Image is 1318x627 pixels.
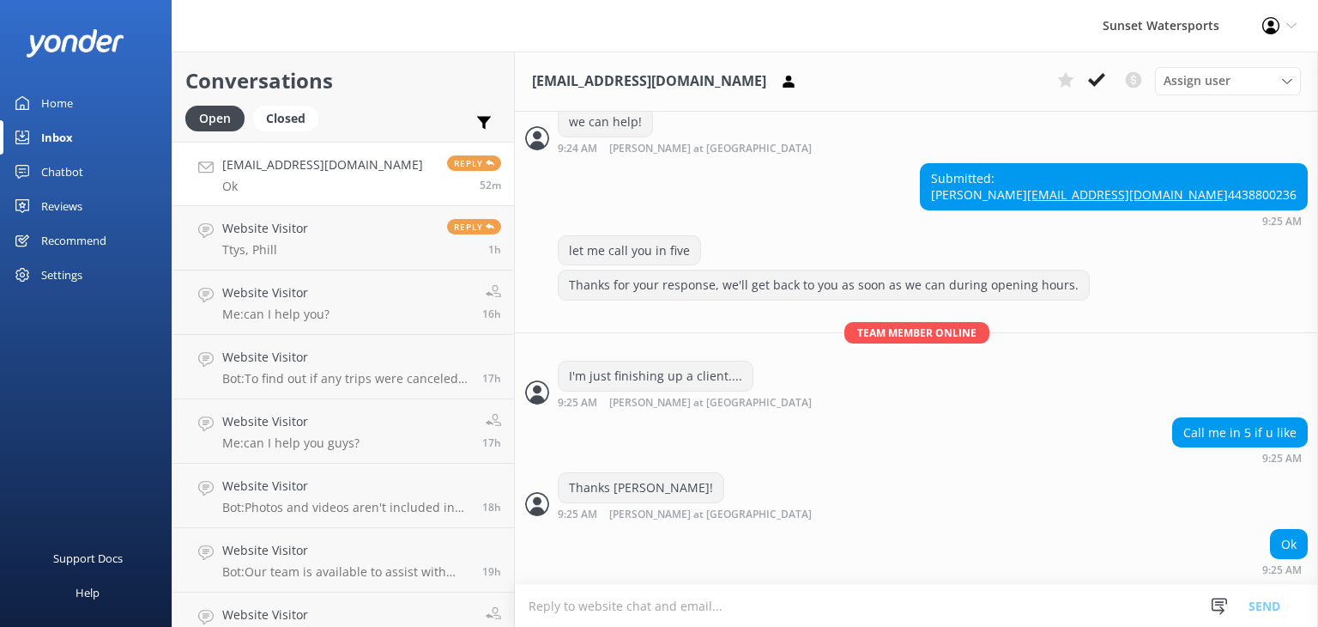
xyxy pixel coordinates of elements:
[222,348,469,367] h4: Website Visitor
[172,142,514,206] a: [EMAIL_ADDRESS][DOMAIN_NAME]OkReply52m
[609,509,812,520] span: [PERSON_NAME] at [GEOGRAPHIC_DATA]
[920,215,1308,227] div: Oct 11 2025 08:25am (UTC -05:00) America/Cancun
[921,164,1307,210] div: Submitted: [PERSON_NAME] 4438800236
[482,371,501,386] span: Oct 10 2025 03:53pm (UTC -05:00) America/Cancun
[1271,530,1307,559] div: Ok
[482,307,501,321] span: Oct 10 2025 04:43pm (UTC -05:00) America/Cancun
[172,335,514,399] a: Website VisitorBot:To find out if any trips were canceled [DATE], please call our office at [PHON...
[76,575,100,610] div: Help
[559,362,753,391] div: I'm just finishing up a client....
[609,143,812,155] span: [PERSON_NAME] at [GEOGRAPHIC_DATA]
[222,541,469,560] h4: Website Visitor
[53,541,123,575] div: Support Docs
[482,500,501,514] span: Oct 10 2025 02:21pm (UTC -05:00) America/Cancun
[222,242,308,258] p: Ttys, Phill
[41,258,82,292] div: Settings
[172,399,514,464] a: Website VisitorMe:can I help you guys?17h
[559,107,652,137] div: we can help!
[558,509,597,520] strong: 9:25 AM
[222,371,469,387] p: Bot: To find out if any trips were canceled [DATE], please call our office at [PHONE_NUMBER]. The...
[482,564,501,579] span: Oct 10 2025 02:14pm (UTC -05:00) America/Cancun
[41,155,83,189] div: Chatbot
[222,179,423,194] p: Ok
[253,108,327,127] a: Closed
[1027,186,1228,203] a: [EMAIL_ADDRESS][DOMAIN_NAME]
[482,435,501,450] span: Oct 10 2025 03:19pm (UTC -05:00) America/Cancun
[222,606,469,624] h4: Website Visitor
[185,108,253,127] a: Open
[172,206,514,271] a: Website VisitorTtys, PhillReply1h
[41,189,82,223] div: Reviews
[222,477,469,496] h4: Website Visitor
[558,398,597,409] strong: 9:25 AM
[532,70,766,93] h3: [EMAIL_ADDRESS][DOMAIN_NAME]
[185,64,501,97] h2: Conversations
[172,464,514,528] a: Website VisitorBot:Photos and videos aren't included in the Parasail Flight price, but you can pu...
[41,120,73,155] div: Inbox
[222,155,423,174] h4: [EMAIL_ADDRESS][DOMAIN_NAME]
[222,219,308,238] h4: Website Visitor
[558,508,868,520] div: Oct 11 2025 08:25am (UTC -05:00) America/Cancun
[558,396,868,409] div: Oct 11 2025 08:25am (UTC -05:00) America/Cancun
[1262,565,1302,575] strong: 9:25 AM
[488,242,501,257] span: Oct 11 2025 08:00am (UTC -05:00) America/Cancun
[844,322,989,344] span: Team member online
[26,29,124,58] img: yonder-white-logo.png
[172,528,514,593] a: Website VisitorBot:Our team is available to assist with bookings from 8am to 8pm. Please call us ...
[558,143,597,155] strong: 9:24 AM
[480,178,501,192] span: Oct 11 2025 08:25am (UTC -05:00) America/Cancun
[609,398,812,409] span: [PERSON_NAME] at [GEOGRAPHIC_DATA]
[41,86,73,120] div: Home
[222,435,360,451] p: Me: can I help you guys?
[1164,71,1230,90] span: Assign user
[222,564,469,580] p: Bot: Our team is available to assist with bookings from 8am to 8pm. Please call us at [PHONE_NUMB...
[1262,454,1302,464] strong: 9:25 AM
[447,219,501,234] span: Reply
[222,412,360,431] h4: Website Visitor
[222,307,329,322] p: Me: can I help you?
[558,142,868,155] div: Oct 11 2025 08:24am (UTC -05:00) America/Cancun
[447,155,501,171] span: Reply
[253,106,318,131] div: Closed
[1262,216,1302,227] strong: 9:25 AM
[185,106,245,131] div: Open
[1173,418,1307,447] div: Call me in 5 if u like
[172,271,514,335] a: Website VisitorMe:can I help you?16h
[1172,452,1308,464] div: Oct 11 2025 08:25am (UTC -05:00) America/Cancun
[559,271,1089,300] div: Thanks for your response, we'll get back to you as soon as we can during opening hours.
[41,223,106,258] div: Recommend
[559,473,723,502] div: Thanks [PERSON_NAME]!
[222,500,469,515] p: Bot: Photos and videos aren't included in the Parasail Flight price, but you can purchase a profe...
[222,283,329,302] h4: Website Visitor
[1155,67,1301,94] div: Assign User
[1262,563,1308,575] div: Oct 11 2025 08:25am (UTC -05:00) America/Cancun
[559,236,700,265] div: let me call you in five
